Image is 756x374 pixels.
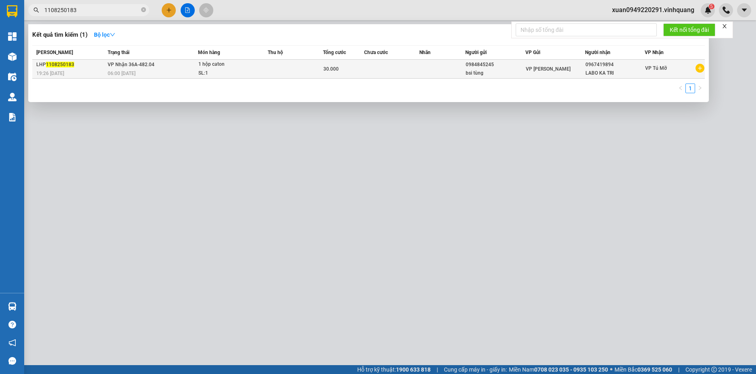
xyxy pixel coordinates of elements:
span: 19:26 [DATE] [36,71,64,76]
span: Trạng thái [108,50,129,55]
h3: Kết quả tìm kiếm ( 1 ) [32,31,87,39]
span: Người gửi [465,50,487,55]
span: search [33,7,39,13]
button: right [695,84,705,93]
span: Tổng cước [323,50,346,55]
div: LHP [36,61,105,69]
img: solution-icon [8,113,17,121]
span: [PERSON_NAME] [36,50,73,55]
span: 30.000 [323,66,339,72]
span: VP Gửi [525,50,540,55]
span: VP Tú Mỡ [645,65,667,71]
span: down [110,32,115,38]
img: warehouse-icon [8,73,17,81]
div: LABO KA TRI [585,69,644,77]
a: 1 [686,84,695,93]
span: close-circle [141,7,146,12]
span: left [678,86,683,90]
span: notification [8,339,16,347]
span: Chưa cước [364,50,388,55]
li: Next Page [695,84,705,93]
span: question-circle [8,321,16,328]
span: close-circle [141,6,146,14]
span: Kết nối tổng đài [670,25,709,34]
span: VP Nhận 36A-482.04 [108,62,154,67]
input: Nhập số tổng đài [516,23,657,36]
span: VP Nhận [645,50,664,55]
span: 06:00 [DATE] [108,71,135,76]
div: 0967419894 [585,61,644,69]
span: plus-circle [696,64,704,73]
strong: Bộ lọc [94,31,115,38]
button: Bộ lọcdown [87,28,122,41]
div: bsi tùng [466,69,525,77]
img: logo-vxr [7,5,17,17]
img: warehouse-icon [8,302,17,311]
button: Kết nối tổng đài [663,23,715,36]
div: SL: 1 [198,69,259,78]
li: Previous Page [676,84,685,93]
span: Món hàng [198,50,220,55]
img: warehouse-icon [8,93,17,101]
span: close [722,23,727,29]
li: 1 [685,84,695,93]
div: 0984845245 [466,61,525,69]
span: 1108250183 [46,62,74,67]
img: warehouse-icon [8,52,17,61]
span: VP [PERSON_NAME] [526,66,571,72]
div: 1 hộp caton [198,60,259,69]
span: right [698,86,702,90]
input: Tìm tên, số ĐT hoặc mã đơn [44,6,140,15]
span: Thu hộ [268,50,283,55]
span: message [8,357,16,365]
span: Nhãn [419,50,431,55]
span: Người nhận [585,50,610,55]
img: dashboard-icon [8,32,17,41]
button: left [676,84,685,93]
